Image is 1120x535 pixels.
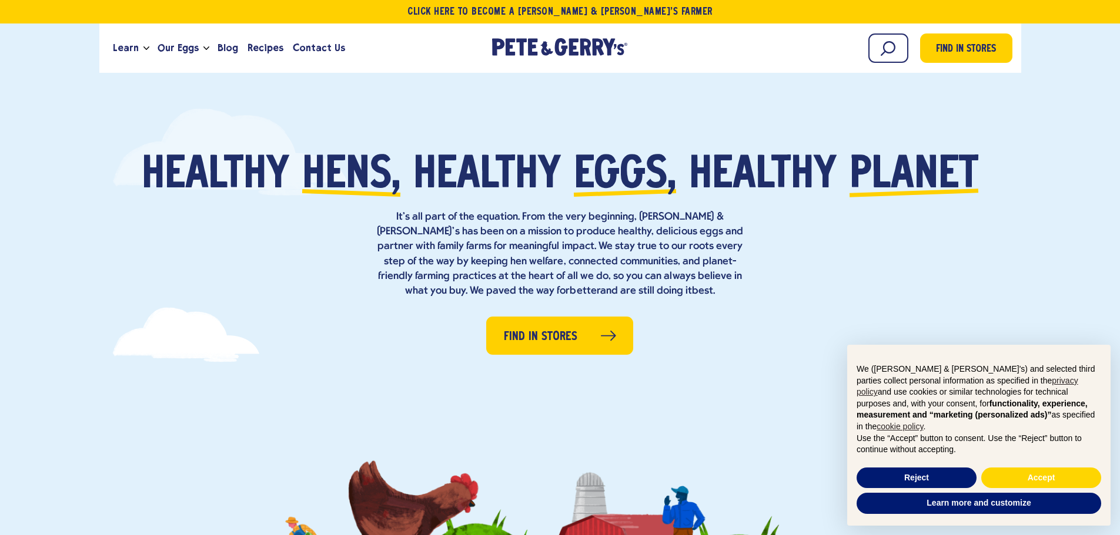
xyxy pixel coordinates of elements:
span: Find in Stores [504,328,577,346]
button: Reject [857,467,977,489]
span: Recipes [248,41,283,55]
a: Recipes [243,32,288,64]
span: Contact Us [293,41,345,55]
a: Find in Stores [486,317,633,355]
span: healthy [689,154,837,198]
span: Blog [218,41,238,55]
p: It’s all part of the equation. From the very beginning, [PERSON_NAME] & [PERSON_NAME]’s has been ... [372,210,748,298]
a: Contact Us [288,32,350,64]
a: Learn [108,32,143,64]
span: Healthy [142,154,289,198]
span: Find in Stores [936,42,996,58]
button: Open the dropdown menu for Learn [143,46,149,51]
span: hens, [302,154,400,198]
span: healthy [413,154,561,198]
p: We ([PERSON_NAME] & [PERSON_NAME]'s) and selected third parties collect personal information as s... [857,364,1101,433]
input: Search [868,33,908,63]
span: Learn [113,41,139,55]
button: Open the dropdown menu for Our Eggs [203,46,209,51]
span: planet [850,154,978,198]
button: Learn more and customize [857,493,1101,514]
button: Accept [981,467,1101,489]
strong: better [570,285,600,297]
span: Our Eggs [158,41,199,55]
a: Our Eggs [153,32,203,64]
strong: best [692,285,713,297]
p: Use the “Accept” button to consent. Use the “Reject” button to continue without accepting. [857,433,1101,456]
a: Blog [213,32,243,64]
a: cookie policy [877,422,923,431]
span: eggs, [574,154,676,198]
a: Find in Stores [920,33,1012,63]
